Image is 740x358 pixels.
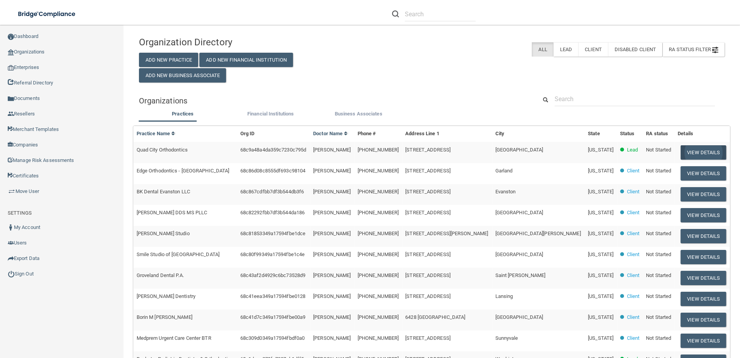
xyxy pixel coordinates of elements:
[405,293,451,299] span: [STREET_ADDRESS]
[237,126,310,142] th: Org ID
[627,313,640,322] p: Client
[240,210,305,215] span: 68c82292fbb7df3b544da186
[313,147,351,153] span: [PERSON_NAME]
[675,126,730,142] th: Details
[495,168,513,174] span: Garland
[8,65,14,71] img: enterprise.0d942306.png
[139,68,226,83] button: Add New Business Associate
[495,210,543,215] span: [GEOGRAPHIC_DATA]
[646,272,671,278] span: Not Started
[137,231,190,236] span: [PERSON_NAME] Studio
[313,272,351,278] span: [PERSON_NAME]
[680,334,726,348] button: View Details
[358,251,399,257] span: [PHONE_NUMBER]
[405,251,451,257] span: [STREET_ADDRESS]
[588,293,613,299] span: [US_STATE]
[405,314,465,320] span: 6428 [GEOGRAPHIC_DATA]
[495,314,543,320] span: [GEOGRAPHIC_DATA]
[405,210,451,215] span: [STREET_ADDRESS]
[137,335,211,341] span: Medprem Urgent Care Center BTR
[137,272,184,278] span: Groveland Dental P.A.
[712,47,718,53] img: icon-filter@2x.21656d0b.png
[139,96,526,105] h5: Organizations
[405,335,451,341] span: [STREET_ADDRESS]
[627,334,640,343] p: Client
[313,210,351,215] span: [PERSON_NAME]
[627,187,640,196] p: Client
[137,168,230,174] span: Edge Orthodontics - [GEOGRAPHIC_DATA]
[8,255,14,262] img: icon-export.b9366987.png
[137,131,175,136] a: Practice Name
[358,168,399,174] span: [PHONE_NUMBER]
[627,292,640,301] p: Client
[680,187,726,201] button: View Details
[137,147,188,153] span: Quad City Orthodontics
[680,313,726,327] button: View Details
[8,49,14,55] img: organization-icon.f8decf85.png
[319,109,399,119] label: Business Associates
[139,53,199,67] button: Add New Practice
[588,210,613,215] span: [US_STATE]
[137,251,219,257] span: Smile Studio of [GEOGRAPHIC_DATA]
[137,314,192,320] span: Borin M [PERSON_NAME]
[646,147,671,153] span: Not Started
[646,168,671,174] span: Not Started
[358,272,399,278] span: [PHONE_NUMBER]
[358,335,399,341] span: [PHONE_NUMBER]
[240,314,305,320] span: 68c41d7c349a17594fbe00a9
[139,37,326,47] h4: Organization Directory
[495,293,513,299] span: Lansing
[8,111,14,117] img: ic_reseller.de258add.png
[495,251,543,257] span: [GEOGRAPHIC_DATA]
[313,168,351,174] span: [PERSON_NAME]
[646,189,671,194] span: Not Started
[405,7,476,21] input: Search
[588,231,613,236] span: [US_STATE]
[358,189,399,194] span: [PHONE_NUMBER]
[240,293,305,299] span: 68c41eea349a17594fbe0128
[8,96,14,102] img: icon-documents.8dae5593.png
[405,189,451,194] span: [STREET_ADDRESS]
[627,166,640,176] p: Client
[680,250,726,264] button: View Details
[680,208,726,222] button: View Details
[335,111,382,117] span: Business Associates
[495,335,518,341] span: Sunnyvale
[405,272,451,278] span: [STREET_ADDRESS]
[199,53,293,67] button: Add New Financial Institution
[240,335,305,341] span: 68c309d0349a17594fbdf0a0
[646,251,671,257] span: Not Started
[313,293,351,299] span: [PERSON_NAME]
[137,210,207,215] span: [PERSON_NAME] DDS MS PLLC
[495,147,543,153] span: [GEOGRAPHIC_DATA]
[532,42,553,57] label: All
[240,147,306,153] span: 68c9a48a4da359c7230c795d
[588,147,613,153] span: [US_STATE]
[669,46,718,52] span: RA Status Filter
[588,314,613,320] span: [US_STATE]
[315,109,403,120] li: Business Associate
[585,126,617,142] th: State
[139,109,227,120] li: Practices
[608,42,663,57] label: Disabled Client
[12,6,83,22] img: bridge_compliance_login_screen.278c3ca4.svg
[643,126,675,142] th: RA status
[405,231,488,236] span: [STREET_ADDRESS][PERSON_NAME]
[646,231,671,236] span: Not Started
[247,111,294,117] span: Financial Institutions
[617,126,643,142] th: Status
[313,131,348,136] a: Doctor Name
[313,231,351,236] span: [PERSON_NAME]
[240,231,305,236] span: 68c81853349a17594fbe1dce
[492,126,585,142] th: City
[240,168,305,174] span: 68c86d08c8555df693c98104
[137,189,190,194] span: BK Dental Evanston LLC
[680,166,726,181] button: View Details
[405,168,451,174] span: [STREET_ADDRESS]
[627,271,640,280] p: Client
[137,293,195,299] span: [PERSON_NAME] Dentistry
[392,10,399,17] img: ic-search.3b580494.png
[358,231,399,236] span: [PHONE_NUMBER]
[646,210,671,215] span: Not Started
[8,270,15,277] img: ic_power_dark.7ecde6b1.png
